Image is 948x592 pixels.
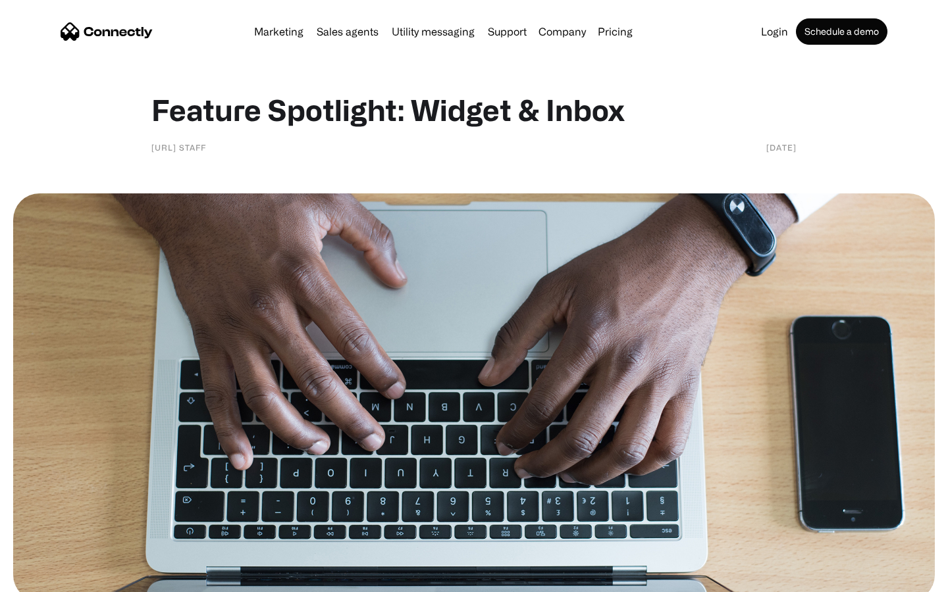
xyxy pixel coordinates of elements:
aside: Language selected: English [13,569,79,587]
a: Utility messaging [386,26,480,37]
h1: Feature Spotlight: Widget & Inbox [151,92,797,128]
div: Company [535,22,590,41]
div: Company [539,22,586,41]
a: Sales agents [311,26,384,37]
a: Support [483,26,532,37]
ul: Language list [26,569,79,587]
a: Schedule a demo [796,18,887,45]
div: [URL] staff [151,141,206,154]
a: home [61,22,153,41]
a: Login [756,26,793,37]
a: Marketing [249,26,309,37]
a: Pricing [592,26,638,37]
div: [DATE] [766,141,797,154]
